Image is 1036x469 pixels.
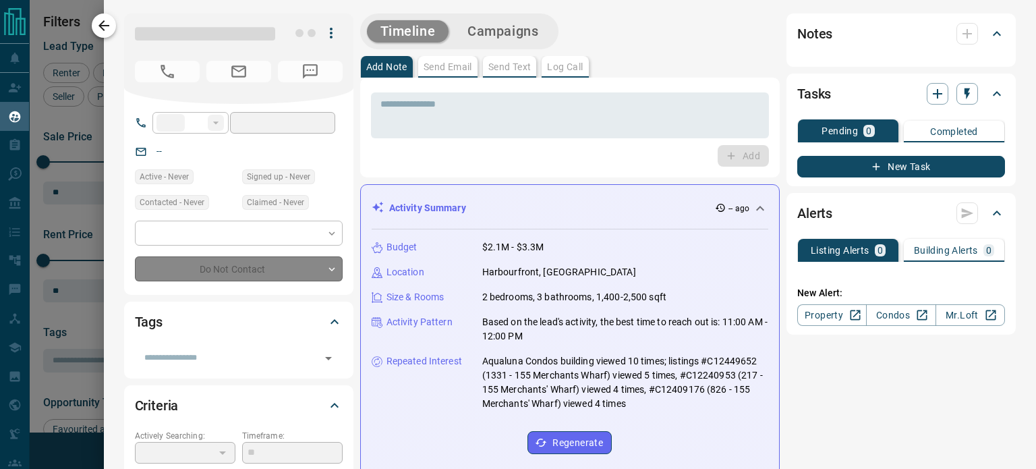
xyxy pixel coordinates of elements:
p: Size & Rooms [386,290,444,304]
p: Completed [930,127,978,136]
div: Tasks [797,78,1005,110]
p: Actively Searching: [135,430,235,442]
div: Notes [797,18,1005,50]
p: 0 [986,246,991,255]
p: $2.1M - $3.3M [482,240,544,254]
div: Tags [135,306,343,338]
p: Listing Alerts [811,246,869,255]
button: New Task [797,156,1005,177]
span: No Email [206,61,271,82]
div: Criteria [135,389,343,422]
a: Condos [866,304,936,326]
p: Based on the lead's activity, the best time to reach out is: 11:00 AM - 12:00 PM [482,315,768,343]
p: Repeated Interest [386,354,462,368]
h2: Alerts [797,202,832,224]
p: Harbourfront, [GEOGRAPHIC_DATA] [482,265,636,279]
span: No Number [278,61,343,82]
p: Activity Pattern [386,315,453,329]
p: 0 [877,246,883,255]
button: Timeline [367,20,449,43]
h2: Tags [135,311,163,333]
p: Location [386,265,424,279]
p: Timeframe: [242,430,343,442]
h2: Tasks [797,83,831,105]
p: -- ago [728,202,749,215]
p: Building Alerts [914,246,978,255]
span: Signed up - Never [247,170,310,184]
span: Claimed - Never [247,196,304,209]
h2: Criteria [135,395,179,416]
span: Contacted - Never [140,196,204,209]
a: Property [797,304,867,326]
p: Activity Summary [389,201,466,215]
p: 0 [866,126,871,136]
p: Add Note [366,62,407,72]
button: Open [319,349,338,368]
p: Budget [386,240,418,254]
span: No Number [135,61,200,82]
button: Regenerate [527,431,612,454]
div: Do Not Contact [135,256,343,281]
span: Active - Never [140,170,189,184]
div: Activity Summary-- ago [372,196,768,221]
p: New Alert: [797,286,1005,300]
h2: Notes [797,23,832,45]
p: Pending [822,126,858,136]
p: 2 bedrooms, 3 bathrooms, 1,400-2,500 sqft [482,290,666,304]
button: Campaigns [454,20,552,43]
a: -- [156,146,162,157]
div: Alerts [797,197,1005,229]
p: Aqualuna Condos building viewed 10 times; listings #C12449652 (1331 - 155 Merchants Wharf) viewed... [482,354,768,411]
a: Mr.Loft [936,304,1005,326]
